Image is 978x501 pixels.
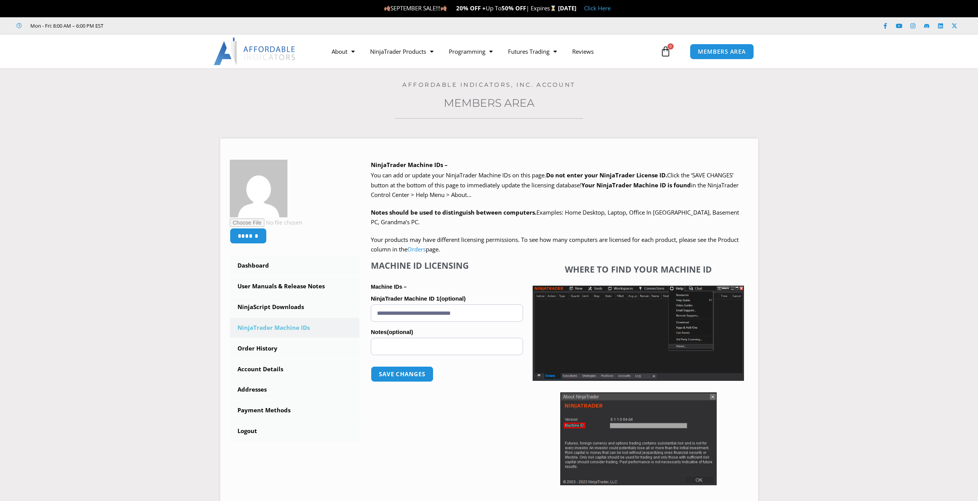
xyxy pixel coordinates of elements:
[441,43,500,60] a: Programming
[230,276,360,296] a: User Manuals & Release Notes
[362,43,441,60] a: NinjaTrader Products
[371,208,739,226] span: Examples: Home Desktop, Laptop, Office In [GEOGRAPHIC_DATA], Basement PC, Grandma’s PC.
[371,284,407,290] strong: Machine IDs –
[546,171,667,179] b: Do not enter your NinjaTrader License ID.
[214,38,296,65] img: LogoAI | Affordable Indicators – NinjaTrader
[230,297,360,317] a: NinjaScript Downloads
[581,181,691,189] strong: Your NinjaTrader Machine ID is found
[500,43,565,60] a: Futures Trading
[407,245,426,253] a: Orders
[371,208,536,216] strong: Notes should be used to distinguish between computers.
[402,81,576,88] a: Affordable Indicators, Inc. Account
[649,40,682,63] a: 0
[565,43,601,60] a: Reviews
[533,264,744,274] h4: Where to find your Machine ID
[230,256,360,276] a: Dashboard
[324,43,658,60] nav: Menu
[441,5,447,11] img: 🍂
[28,21,103,30] span: Mon - Fri: 8:00 AM – 6:00 PM EST
[387,329,413,335] span: (optional)
[230,318,360,338] a: NinjaTrader Machine IDs
[230,256,360,441] nav: Account pages
[456,4,486,12] strong: 20% OFF +
[371,171,546,179] span: You can add or update your NinjaTrader Machine IDs on this page.
[324,43,362,60] a: About
[230,339,360,359] a: Order History
[439,295,465,302] span: (optional)
[371,260,523,270] h4: Machine ID Licensing
[114,22,229,30] iframe: Customer reviews powered by Trustpilot
[371,366,433,382] button: Save changes
[384,4,558,12] span: SEPTEMBER SALE!!! Up To | Expires
[444,96,535,109] a: Members Area
[584,4,611,12] a: Click Here
[690,44,754,60] a: MEMBERS AREA
[384,5,390,11] img: 🍂
[371,171,739,198] span: Click the ‘SAVE CHANGES’ button at the bottom of this page to immediately update the licensing da...
[550,5,556,11] img: ⌛
[230,400,360,420] a: Payment Methods
[560,392,717,485] img: Screenshot 2025-01-17 114931 | Affordable Indicators – NinjaTrader
[371,161,448,169] b: NinjaTrader Machine IDs –
[558,4,576,12] strong: [DATE]
[501,4,526,12] strong: 50% OFF
[371,326,523,338] label: Notes
[230,380,360,400] a: Addresses
[230,160,287,217] img: d290c4292354df1de6467832f2e5ae275173a0acc514d7e3cf3665d05fc0a640
[371,236,739,253] span: Your products may have different licensing permissions. To see how many computers are licensed fo...
[698,49,746,55] span: MEMBERS AREA
[667,43,674,50] span: 0
[533,286,744,381] img: Screenshot 2025-01-17 1155544 | Affordable Indicators – NinjaTrader
[230,359,360,379] a: Account Details
[230,421,360,441] a: Logout
[371,293,523,304] label: NinjaTrader Machine ID 1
